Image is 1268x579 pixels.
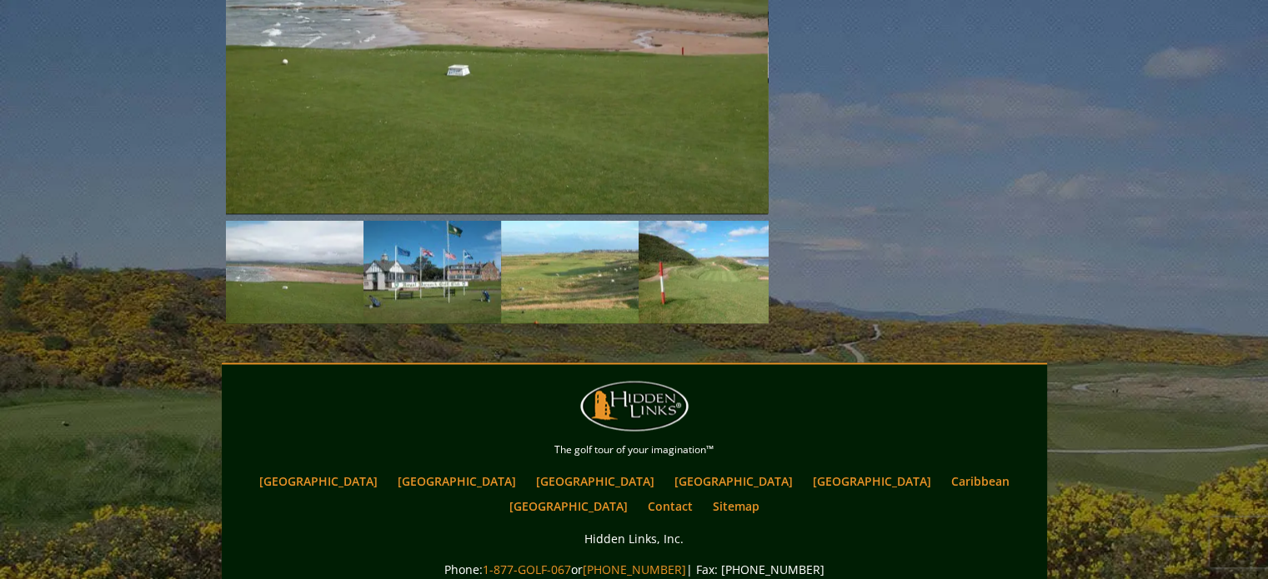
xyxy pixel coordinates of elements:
[483,561,571,577] a: 1-877-GOLF-067
[226,527,1043,548] p: Hidden Links, Inc.
[666,469,801,493] a: [GEOGRAPHIC_DATA]
[226,441,1043,459] p: The golf tour of your imagination™
[501,493,636,517] a: [GEOGRAPHIC_DATA]
[704,493,768,517] a: Sitemap
[528,469,663,493] a: [GEOGRAPHIC_DATA]
[639,493,701,517] a: Contact
[943,469,1018,493] a: Caribbean
[583,561,686,577] a: [PHONE_NUMBER]
[389,469,524,493] a: [GEOGRAPHIC_DATA]
[251,469,386,493] a: [GEOGRAPHIC_DATA]
[226,558,1043,579] p: Phone: or | Fax: [PHONE_NUMBER]
[804,469,940,493] a: [GEOGRAPHIC_DATA]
